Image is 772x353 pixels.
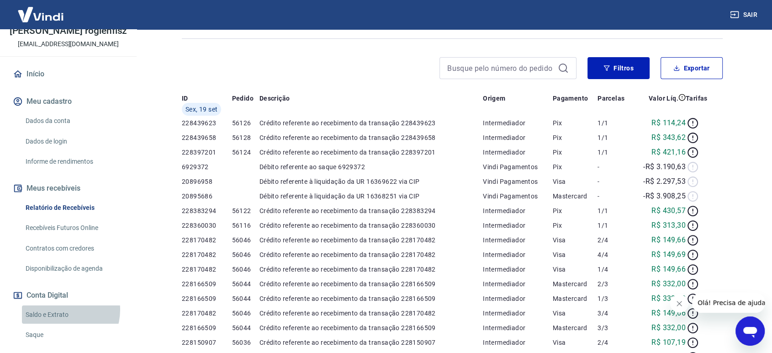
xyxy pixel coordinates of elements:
p: [PERSON_NAME] rogienfisz [10,26,127,36]
p: Valor Líq. [649,94,678,103]
a: Contratos com credores [22,239,126,258]
p: Crédito referente ao recebimento da transação 228383294 [259,206,483,215]
p: 228397201 [182,148,232,157]
p: 1/3 [598,294,632,303]
p: Intermediador [483,206,553,215]
p: 56046 [232,265,259,274]
p: 56122 [232,206,259,215]
p: 1/1 [598,221,632,230]
p: 3/4 [598,309,632,318]
p: Intermediador [483,235,553,245]
p: 20895686 [182,192,232,201]
p: Crédito referente ao recebimento da transação 228166509 [259,323,483,332]
a: Relatório de Recebíveis [22,198,126,217]
p: Intermediador [483,309,553,318]
p: Intermediador [483,279,553,289]
p: Crédito referente ao recebimento da transação 228397201 [259,148,483,157]
button: Meus recebíveis [11,178,126,198]
p: -R$ 3.908,25 [643,191,686,202]
p: Débito referente ao saque 6929372 [259,162,483,171]
p: R$ 430,57 [651,205,686,216]
p: 228170482 [182,235,232,245]
button: Filtros [587,57,650,79]
p: 228150907 [182,338,232,347]
p: Pix [553,133,598,142]
button: Meu cadastro [11,91,126,112]
p: Pagamento [553,94,588,103]
p: Crédito referente ao recebimento da transação 228166509 [259,279,483,289]
p: Vindi Pagamentos [483,177,553,186]
a: Informe de rendimentos [22,152,126,171]
p: Pix [553,221,598,230]
p: 1/1 [598,148,632,157]
p: Vindi Pagamentos [483,192,553,201]
p: 1/1 [598,133,632,142]
a: Dados de login [22,132,126,151]
p: 228360030 [182,221,232,230]
p: ID [182,94,188,103]
p: 56044 [232,279,259,289]
p: Origem [483,94,505,103]
p: Pix [553,206,598,215]
p: R$ 343,62 [651,132,686,143]
p: Crédito referente ao recebimento da transação 228170482 [259,235,483,245]
p: Mastercard [553,279,598,289]
p: Crédito referente ao recebimento da transação 228439623 [259,118,483,128]
p: Crédito referente ao recebimento da transação 228170482 [259,265,483,274]
p: 1/4 [598,265,632,274]
p: - [598,162,632,171]
p: 56044 [232,323,259,332]
p: Visa [553,250,598,259]
p: - [598,192,632,201]
p: 6929372 [182,162,232,171]
a: Saque [22,326,126,344]
p: R$ 149,66 [651,264,686,275]
button: Exportar [661,57,723,79]
p: 56124 [232,148,259,157]
p: Intermediador [483,133,553,142]
p: Intermediador [483,338,553,347]
p: - [598,177,632,186]
p: 1/1 [598,206,632,215]
p: Visa [553,338,598,347]
p: Intermediador [483,118,553,128]
p: 1/1 [598,118,632,128]
p: Mastercard [553,323,598,332]
p: Pedido [232,94,254,103]
p: Crédito referente ao recebimento da transação 228166509 [259,294,483,303]
p: Intermediador [483,294,553,303]
p: 56126 [232,118,259,128]
p: R$ 332,00 [651,293,686,304]
p: Pix [553,162,598,171]
p: 228439658 [182,133,232,142]
p: 228439623 [182,118,232,128]
p: Crédito referente ao recebimento da transação 228439658 [259,133,483,142]
p: R$ 149,69 [651,249,686,260]
span: Sex, 19 set [185,105,217,114]
p: 228170482 [182,309,232,318]
p: 2/4 [598,338,632,347]
a: Início [11,64,126,84]
p: R$ 421,16 [651,147,686,158]
p: Mastercard [553,192,598,201]
iframe: Fechar mensagem [670,294,688,313]
p: R$ 332,00 [651,322,686,333]
p: Crédito referente ao recebimento da transação 228170482 [259,250,483,259]
p: Intermediador [483,250,553,259]
p: 56046 [232,250,259,259]
button: Conta Digital [11,285,126,305]
span: Olá! Precisa de ajuda? [5,6,77,14]
p: 228166509 [182,294,232,303]
p: 56128 [232,133,259,142]
button: Sair [728,6,761,23]
p: Tarifas [686,94,708,103]
img: Vindi [11,0,70,28]
p: 56116 [232,221,259,230]
p: R$ 332,00 [651,278,686,289]
p: 228383294 [182,206,232,215]
iframe: Mensagem da empresa [692,293,765,313]
p: 2/3 [598,279,632,289]
a: Disponibilização de agenda [22,259,126,278]
a: Recebíveis Futuros Online [22,219,126,237]
p: Intermediador [483,221,553,230]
